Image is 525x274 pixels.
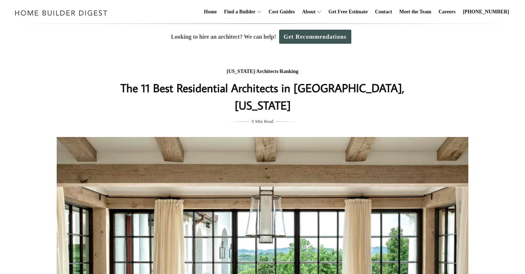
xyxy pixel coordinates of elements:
[280,69,298,74] a: Ranking
[227,69,255,74] a: [US_STATE]
[279,30,351,44] a: Get Recommendations
[221,0,256,23] a: Find a Builder
[436,0,459,23] a: Careers
[252,117,273,125] span: 9 Min Read
[118,67,407,76] div: / /
[372,0,395,23] a: Contact
[118,79,407,114] h1: The 11 Best Residential Architects in [GEOGRAPHIC_DATA], [US_STATE]
[396,0,434,23] a: Meet the Team
[12,6,111,20] img: Home Builder Digest
[201,0,220,23] a: Home
[256,69,278,74] a: Architects
[460,0,512,23] a: [PHONE_NUMBER]
[266,0,298,23] a: Cost Guides
[326,0,371,23] a: Get Free Estimate
[299,0,315,23] a: About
